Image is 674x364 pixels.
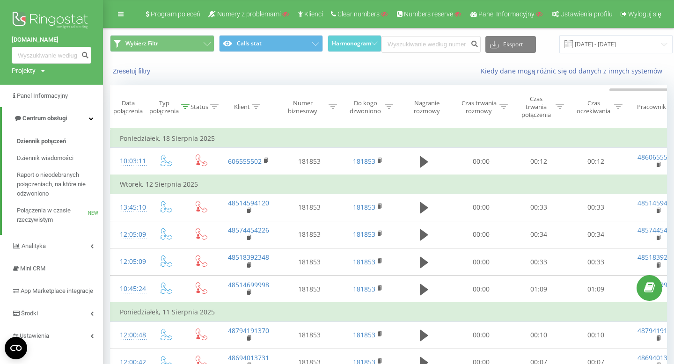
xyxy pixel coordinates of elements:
[190,103,208,111] div: Status
[12,47,91,64] input: Wyszukiwanie według numeru
[452,194,511,221] td: 00:00
[228,157,262,166] a: 606555502
[17,92,68,99] span: Panel Informacyjny
[279,148,340,175] td: 181853
[17,167,103,202] a: Raport o nieodebranych połączeniach, na które nie odzwoniono
[20,332,49,339] span: Ustawienia
[511,248,567,276] td: 00:33
[12,35,91,44] a: [DOMAIN_NAME]
[22,115,67,122] span: Centrum obsługi
[519,95,553,119] div: Czas trwania połączenia
[348,99,382,115] div: Do kogo dzwoniono
[110,67,155,75] button: Zresetuj filtry
[110,99,145,115] div: Data połączenia
[120,253,139,271] div: 12:05:09
[452,321,511,349] td: 00:00
[234,103,249,111] div: Klient
[567,321,625,349] td: 00:10
[575,99,612,115] div: Czas oczekiwania
[353,257,375,266] a: 181853
[149,99,179,115] div: Typ połączenia
[481,66,667,75] a: Kiedy dane mogą różnić się od danych z innych systemów
[17,153,73,163] span: Dziennik wiadomości
[228,353,269,362] a: 48694013731
[567,248,625,276] td: 00:33
[452,148,511,175] td: 00:00
[478,10,535,18] span: Panel Informacyjny
[567,148,625,175] td: 00:12
[404,10,453,18] span: Numbers reserve
[228,198,269,207] a: 48514594120
[228,226,269,234] a: 48574454226
[353,284,375,293] a: 181853
[17,170,98,198] span: Raport o nieodebranych połączeniach, na które nie odzwoniono
[485,36,536,53] button: Eksport
[17,206,88,225] span: Połączenia w czasie rzeczywistym
[20,265,45,272] span: Mini CRM
[125,40,158,47] span: Wybierz Filtr
[560,10,613,18] span: Ustawienia profilu
[511,276,567,303] td: 01:09
[17,133,103,150] a: Dziennik połączeń
[353,203,375,211] a: 181853
[279,248,340,276] td: 181853
[120,226,139,244] div: 12:05:09
[279,194,340,221] td: 181853
[279,99,327,115] div: Numer biznesowy
[404,99,449,115] div: Nagranie rozmowy
[353,230,375,239] a: 181853
[511,321,567,349] td: 00:10
[120,326,139,344] div: 12:00:48
[17,137,66,146] span: Dziennik połączeń
[279,276,340,303] td: 181853
[279,321,340,349] td: 181853
[21,287,93,294] span: App Marketplace integracje
[120,280,139,298] div: 10:45:24
[304,10,323,18] span: Klienci
[17,150,103,167] a: Dziennik wiadomości
[452,221,511,248] td: 00:00
[228,253,269,262] a: 48518392348
[381,36,481,53] input: Wyszukiwanie według numeru
[12,66,36,75] div: Projekty
[332,40,371,47] span: Harmonogram
[279,221,340,248] td: 181853
[353,157,375,166] a: 181853
[511,148,567,175] td: 00:12
[511,194,567,221] td: 00:33
[22,242,46,249] span: Analityka
[21,310,38,317] span: Środki
[110,35,214,52] button: Wybierz Filtr
[511,221,567,248] td: 00:34
[120,152,139,170] div: 10:03:11
[228,280,269,289] a: 48514699998
[637,103,666,111] div: Pracownik
[219,35,323,52] button: Calls stat
[2,107,103,130] a: Centrum obsługi
[567,221,625,248] td: 00:34
[567,194,625,221] td: 00:33
[328,35,381,52] button: Harmonogram
[337,10,380,18] span: Clear numbers
[217,10,281,18] span: Numery z problemami
[452,276,511,303] td: 00:00
[12,9,91,33] img: Ringostat logo
[120,198,139,217] div: 13:45:10
[353,330,375,339] a: 181853
[452,248,511,276] td: 00:00
[628,10,661,18] span: Wyloguj się
[5,337,27,359] button: Open CMP widget
[17,202,103,228] a: Połączenia w czasie rzeczywistymNEW
[567,276,625,303] td: 01:09
[228,326,269,335] a: 48794191370
[151,10,200,18] span: Program poleceń
[460,99,497,115] div: Czas trwania rozmowy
